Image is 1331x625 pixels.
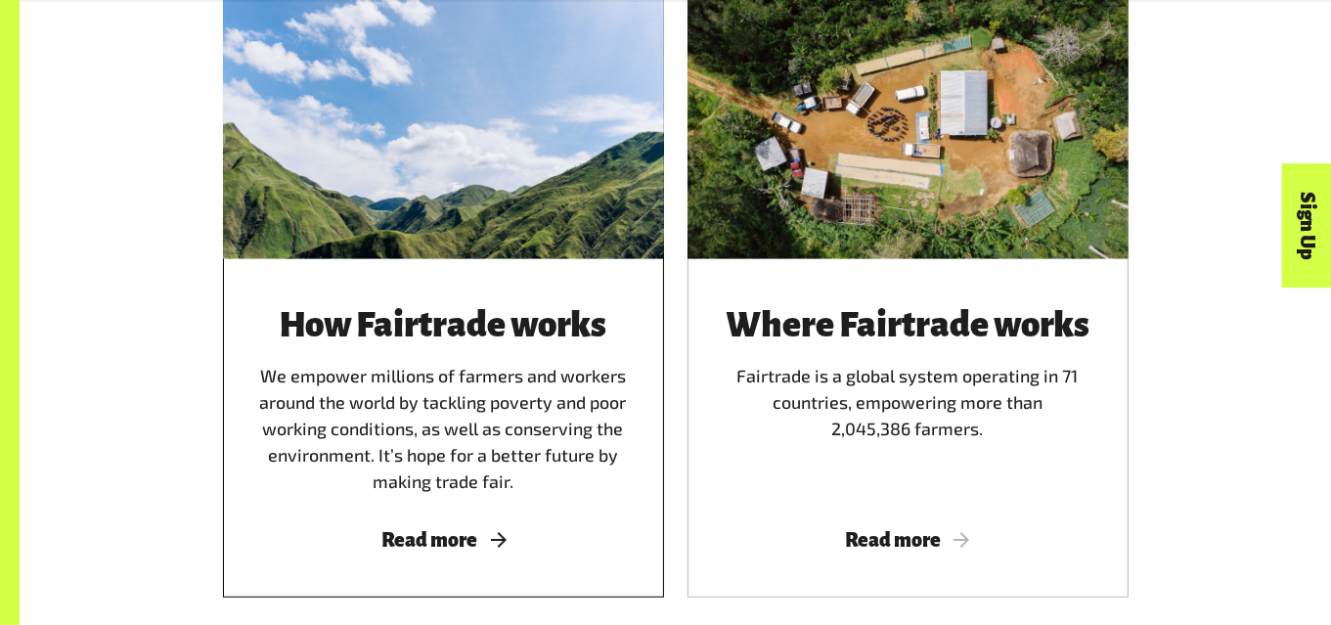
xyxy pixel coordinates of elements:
[246,306,641,495] div: We empower millions of farmers and workers around the world by tackling poverty and poor working ...
[711,306,1105,344] h3: Where Fairtrade works
[246,306,641,344] h3: How Fairtrade works
[711,529,1105,551] span: Read more
[711,306,1105,495] div: Fairtrade is a global system operating in 71 countries, empowering more than 2,045,386 farmers.
[246,529,641,551] span: Read more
